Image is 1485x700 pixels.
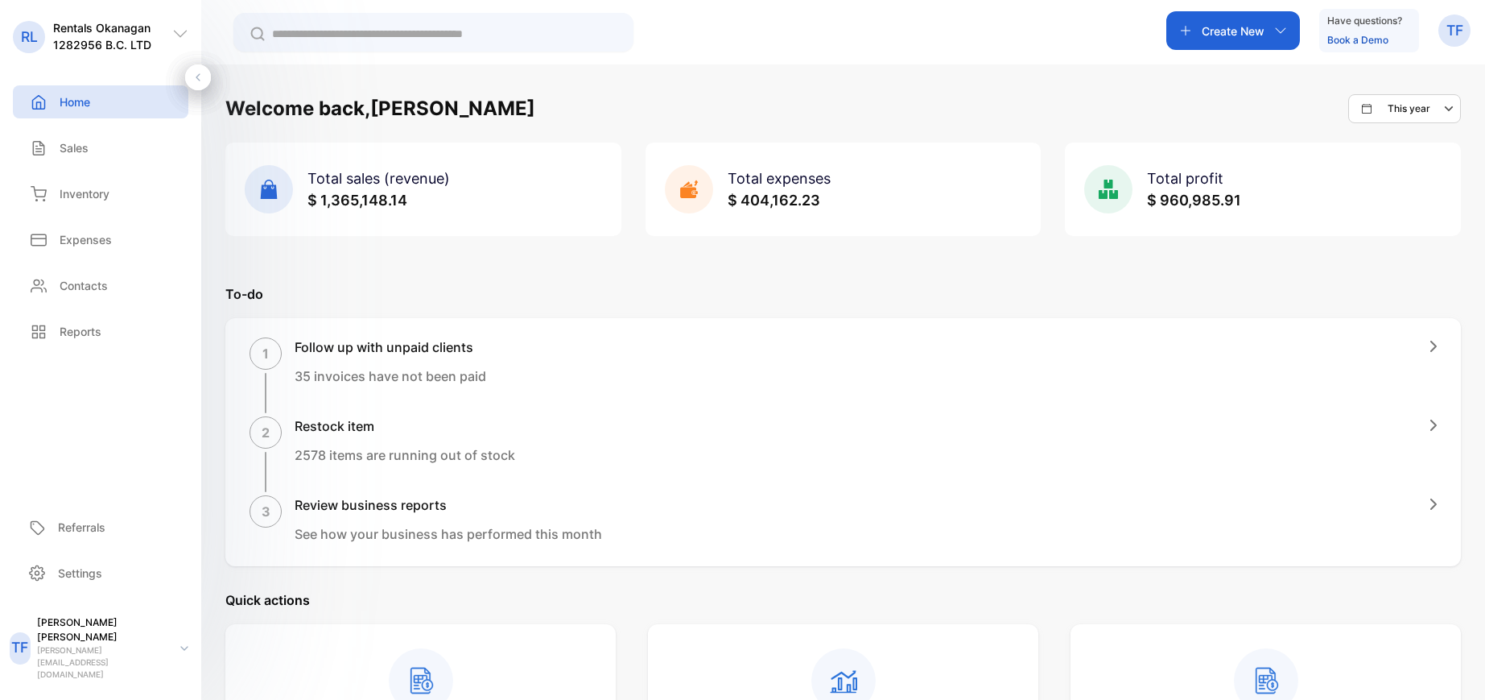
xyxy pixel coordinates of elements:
p: Home [60,93,90,110]
p: 2578 items are running out of stock [295,445,515,465]
p: Expenses [60,231,112,248]
p: TF [11,637,28,658]
p: Rentals Okanagan 1282956 B.C. LTD [53,19,172,53]
h1: Review business reports [295,495,602,515]
p: [PERSON_NAME][EMAIL_ADDRESS][DOMAIN_NAME] [37,644,167,681]
button: Create New [1166,11,1300,50]
p: Quick actions [225,590,1461,610]
p: 2 [262,423,270,442]
p: To-do [225,284,1461,304]
p: [PERSON_NAME] [PERSON_NAME] [37,615,167,644]
p: Reports [60,323,101,340]
p: This year [1388,101,1430,116]
button: This year [1348,94,1461,123]
span: Total sales (revenue) [307,170,450,187]
p: Contacts [60,277,108,294]
p: Have questions? [1327,13,1402,29]
span: Total expenses [728,170,831,187]
h1: Welcome back, [PERSON_NAME] [225,94,535,123]
span: Total profit [1147,170,1223,187]
span: $ 960,985.91 [1147,192,1241,209]
h1: Restock item [295,416,515,436]
p: Referrals [58,519,105,536]
p: See how your business has performed this month [295,524,602,544]
p: TF [1446,20,1463,41]
p: Settings [58,565,102,582]
p: 1 [262,344,269,363]
p: Create New [1202,23,1264,39]
p: 35 invoices have not been paid [295,367,486,386]
p: RL [21,27,38,48]
a: Book a Demo [1327,34,1388,46]
h1: Follow up with unpaid clients [295,338,486,357]
button: TF [1438,11,1471,50]
p: Inventory [60,185,109,202]
span: $ 404,162.23 [728,192,820,209]
p: 3 [262,502,270,521]
p: Sales [60,139,89,156]
span: $ 1,365,148.14 [307,192,407,209]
